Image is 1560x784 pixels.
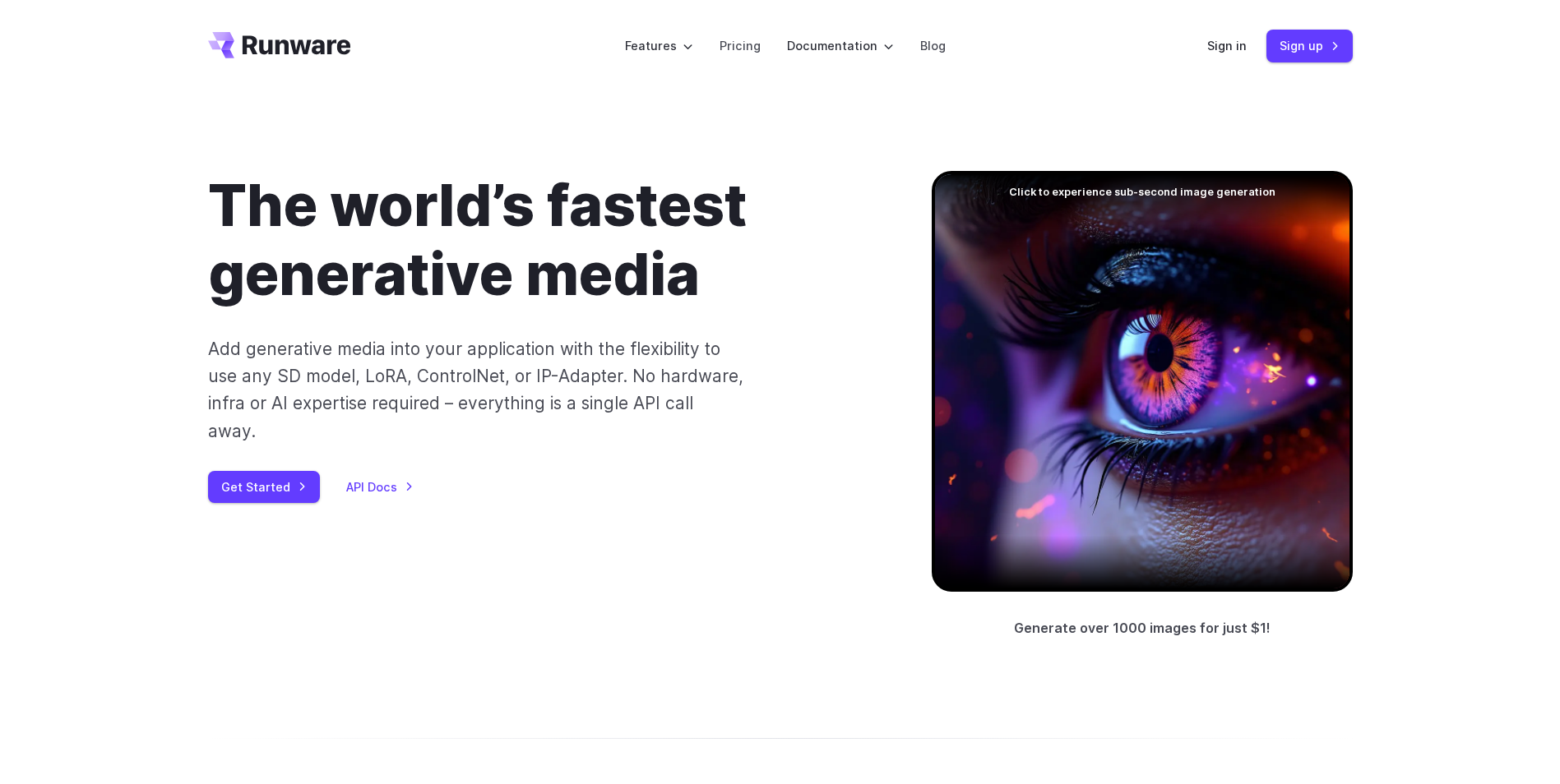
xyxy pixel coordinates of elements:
[720,36,761,55] a: Pricing
[920,36,946,55] a: Blog
[208,171,879,309] h1: The world’s fastest generative media
[1207,36,1247,55] a: Sign in
[208,32,351,58] a: Go to /
[208,335,745,445] p: Add generative media into your application with the flexibility to use any SD model, LoRA, Contro...
[787,36,894,55] label: Documentation
[1014,618,1271,639] p: Generate over 1000 images for just $1!
[1266,30,1353,62] a: Sign up
[625,36,693,55] label: Features
[208,471,320,503] a: Get Started
[346,477,414,496] a: API Docs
